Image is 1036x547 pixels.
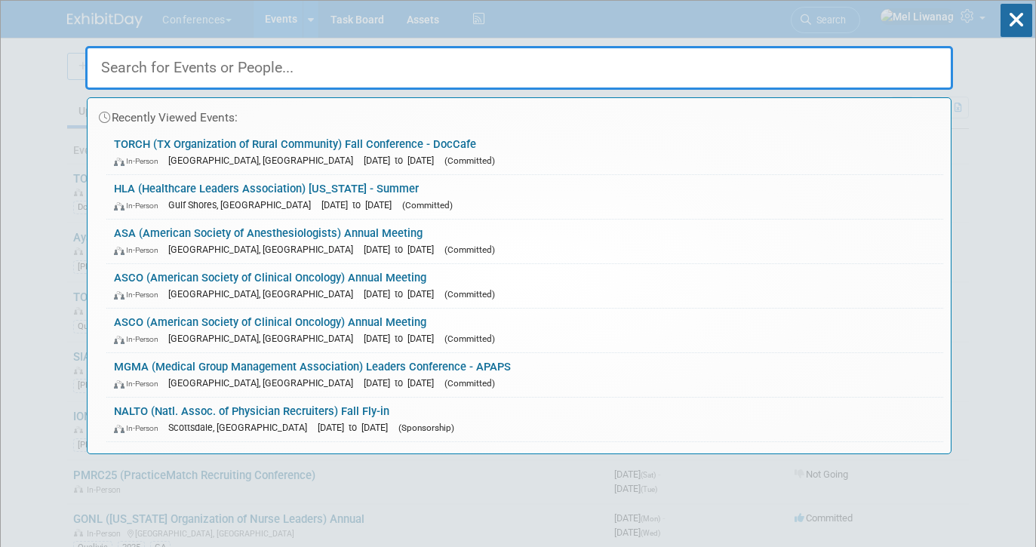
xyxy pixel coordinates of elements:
[168,377,361,389] span: [GEOGRAPHIC_DATA], [GEOGRAPHIC_DATA]
[402,200,453,211] span: (Committed)
[114,423,165,433] span: In-Person
[168,244,361,255] span: [GEOGRAPHIC_DATA], [GEOGRAPHIC_DATA]
[364,288,441,300] span: [DATE] to [DATE]
[106,220,943,263] a: ASA (American Society of Anesthesiologists) Annual Meeting In-Person [GEOGRAPHIC_DATA], [GEOGRAPH...
[168,422,315,433] span: Scottsdale, [GEOGRAPHIC_DATA]
[114,290,165,300] span: In-Person
[114,201,165,211] span: In-Person
[106,175,943,219] a: HLA (Healthcare Leaders Association) [US_STATE] - Summer In-Person Gulf Shores, [GEOGRAPHIC_DATA]...
[85,46,953,90] input: Search for Events or People...
[106,398,943,441] a: NALTO (Natl. Assoc. of Physician Recruiters) Fall Fly-in In-Person Scottsdale, [GEOGRAPHIC_DATA] ...
[444,333,495,344] span: (Committed)
[444,289,495,300] span: (Committed)
[114,334,165,344] span: In-Person
[114,379,165,389] span: In-Person
[364,333,441,344] span: [DATE] to [DATE]
[444,155,495,166] span: (Committed)
[114,156,165,166] span: In-Person
[364,155,441,166] span: [DATE] to [DATE]
[106,309,943,352] a: ASCO (American Society of Clinical Oncology) Annual Meeting In-Person [GEOGRAPHIC_DATA], [GEOGRAP...
[318,422,395,433] span: [DATE] to [DATE]
[168,155,361,166] span: [GEOGRAPHIC_DATA], [GEOGRAPHIC_DATA]
[321,199,399,211] span: [DATE] to [DATE]
[364,244,441,255] span: [DATE] to [DATE]
[95,98,943,131] div: Recently Viewed Events:
[168,288,361,300] span: [GEOGRAPHIC_DATA], [GEOGRAPHIC_DATA]
[106,264,943,308] a: ASCO (American Society of Clinical Oncology) Annual Meeting In-Person [GEOGRAPHIC_DATA], [GEOGRAP...
[168,199,318,211] span: Gulf Shores, [GEOGRAPHIC_DATA]
[398,423,454,433] span: (Sponsorship)
[106,131,943,174] a: TORCH (TX Organization of Rural Community) Fall Conference - DocCafe In-Person [GEOGRAPHIC_DATA],...
[444,244,495,255] span: (Committed)
[364,377,441,389] span: [DATE] to [DATE]
[168,333,361,344] span: [GEOGRAPHIC_DATA], [GEOGRAPHIC_DATA]
[114,245,165,255] span: In-Person
[106,353,943,397] a: MGMA (Medical Group Management Association) Leaders Conference - APAPS In-Person [GEOGRAPHIC_DATA...
[444,378,495,389] span: (Committed)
